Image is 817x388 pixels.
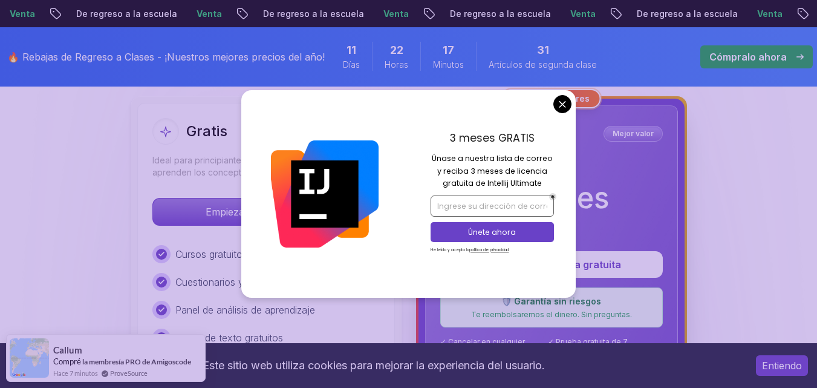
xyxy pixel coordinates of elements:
font: Hace 7 minutos [53,369,98,377]
span: 31 Seconds [537,42,549,59]
font: De regreso a la escuela [411,8,512,19]
font: Te reembolsaremos el dinero. Sin preguntas. [471,310,632,319]
font: Venta [532,8,557,19]
font: Gratis [186,122,227,140]
font: 🛡️ Garantía sin riesgos [501,296,601,306]
font: Días [343,59,360,70]
a: la membresía PRO de Amigoscode [82,357,191,366]
font: Cursos gratuitos para principiantes [175,248,327,260]
font: Minutos [433,59,464,70]
font: 17 [443,44,454,56]
font: Cómpralo ahora [709,51,787,63]
font: Horas [385,59,408,70]
font: Cuestionarios y desafíos de codificación [175,276,355,288]
span: 17 minutos [443,42,454,59]
font: De regreso a la escuela [598,8,699,19]
font: ✓ Prueba gratuita de 7 [PERSON_NAME] [548,337,628,356]
font: 🔥 Rebajas de Regreso a Clases - ¡Nuestros mejores precios del año! [7,51,325,63]
font: Venta [345,8,370,19]
font: Panel de análisis de aprendizaje [175,304,315,316]
font: Empieza a aprender gratis [206,206,326,218]
button: Empieza a aprender gratis [152,198,380,226]
font: Venta [158,8,183,19]
span: 22 horas [390,42,403,59]
font: De regreso a la escuela [37,8,138,19]
span: 11 días [347,42,356,59]
img: Imagen de notificación de prueba social de Provesource [10,338,49,378]
font: Venta [718,8,744,19]
font: 11 [347,44,356,56]
button: Aceptar cookies [756,355,808,376]
a: Empieza a aprender gratis [152,206,380,218]
font: Mejor valor [613,129,654,138]
font: Entiendo [762,360,802,372]
font: Artículos de segunda clase [489,59,597,70]
font: Ideal para principiantes que exploran la codificación y aprenden los conceptos básicos de forma g... [152,155,369,177]
font: Este sitio web utiliza cookies para mejorar la experiencia del usuario. [203,359,545,372]
a: ProveSource [110,368,148,378]
font: De regreso a la escuela [224,8,325,19]
font: Compré [53,357,81,366]
font: Libros de texto gratuitos [175,332,283,344]
font: ✓ Cancelar en cualquier momento [440,337,525,356]
font: Callum [53,344,82,355]
font: 22 [390,44,403,56]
